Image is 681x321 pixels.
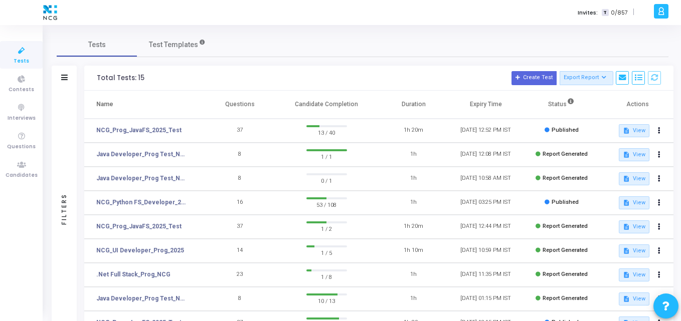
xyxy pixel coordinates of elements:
td: 37 [204,119,276,143]
span: Tests [88,40,106,50]
button: View [619,268,649,281]
th: Status [522,91,601,119]
button: View [619,244,649,257]
mat-icon: description [623,247,630,254]
th: Candidate Completion [276,91,378,119]
a: Java Developer_Prog Test_NCG [96,174,189,183]
span: Interviews [8,114,36,123]
span: Report Generated [543,175,588,181]
a: NCG_Prog_JavaFS_2025_Test [96,222,182,231]
span: 53 / 108 [306,199,347,209]
mat-icon: description [623,199,630,206]
td: [DATE] 10:59 PM IST [450,239,522,263]
span: Report Generated [543,295,588,301]
button: View [619,148,649,161]
td: 23 [204,263,276,287]
label: Invites: [578,9,598,17]
div: Filters [60,154,69,264]
mat-icon: description [623,151,630,158]
td: [DATE] 01:15 PM IST [450,287,522,311]
span: 1 / 2 [306,223,347,233]
td: 37 [204,215,276,239]
td: 1h [378,167,450,191]
span: 13 / 40 [306,127,347,137]
mat-icon: description [623,223,630,230]
span: Candidates [6,171,38,180]
button: View [619,292,649,305]
td: 1h [378,143,450,167]
button: Export Report [560,71,613,85]
span: | [633,7,634,18]
span: Tests [14,57,29,66]
td: [DATE] 03:25 PM IST [450,191,522,215]
button: Create Test [512,71,557,85]
span: T [602,9,608,17]
th: Actions [601,91,673,119]
span: Published [552,127,579,133]
td: [DATE] 10:58 AM IST [450,167,522,191]
span: Report Generated [543,223,588,229]
td: [DATE] 12:52 PM IST [450,119,522,143]
a: Java Developer_Prog Test_NCG [96,294,189,303]
button: View [619,196,649,209]
td: 1h 20m [378,215,450,239]
span: Report Generated [543,151,588,157]
td: 1h 20m [378,119,450,143]
span: 0 / 1 [306,175,347,185]
td: 1h 10m [378,239,450,263]
mat-icon: description [623,295,630,302]
span: 10 / 13 [306,295,347,305]
td: [DATE] 11:35 PM IST [450,263,522,287]
button: View [619,220,649,233]
img: logo [41,3,60,23]
a: Java Developer_Prog Test_NCG [96,150,189,159]
button: View [619,124,649,137]
span: Published [552,199,579,205]
td: 1h [378,191,450,215]
mat-icon: description [623,175,630,182]
th: Duration [378,91,450,119]
a: .Net Full Stack_Prog_NCG [96,270,171,279]
th: Name [84,91,204,119]
a: NCG_UI Developer_Prog_2025 [96,246,184,255]
span: 0/857 [611,9,628,17]
span: Report Generated [543,271,588,277]
td: 8 [204,143,276,167]
td: [DATE] 12:44 PM IST [450,215,522,239]
td: 1h [378,263,450,287]
span: 1 / 1 [306,151,347,161]
a: NCG_Python FS_Developer_2025 [96,198,189,207]
td: 8 [204,287,276,311]
button: View [619,172,649,185]
td: 1h [378,287,450,311]
span: Questions [7,143,36,151]
a: NCG_Prog_JavaFS_2025_Test [96,126,182,135]
span: Contests [9,86,34,94]
mat-icon: description [623,271,630,278]
span: 1 / 8 [306,271,347,281]
td: 8 [204,167,276,191]
div: Total Tests: 15 [97,74,144,82]
span: Report Generated [543,247,588,253]
td: 14 [204,239,276,263]
th: Expiry Time [450,91,522,119]
mat-icon: description [623,127,630,134]
span: 1 / 5 [306,247,347,257]
td: 16 [204,191,276,215]
th: Questions [204,91,276,119]
td: [DATE] 12:08 PM IST [450,143,522,167]
span: Test Templates [149,40,198,50]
